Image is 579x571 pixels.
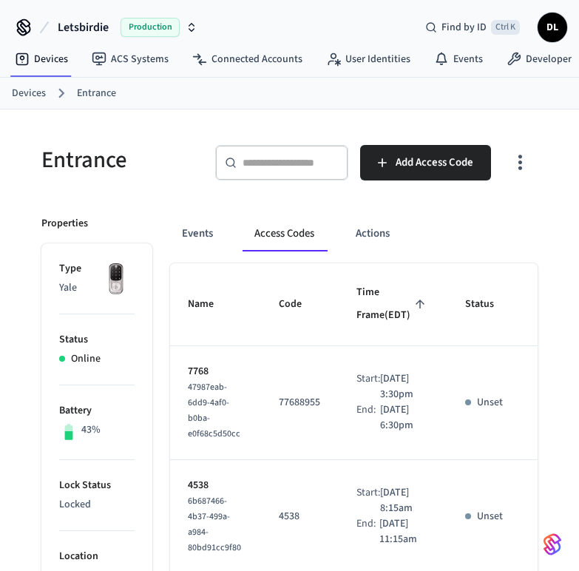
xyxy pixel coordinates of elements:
button: DL [538,13,567,42]
a: ACS Systems [80,46,180,72]
div: Start: [356,485,380,516]
span: Name [188,293,233,316]
a: Devices [3,46,80,72]
p: Unset [477,395,503,410]
button: Add Access Code [360,145,491,180]
button: Actions [344,216,402,251]
span: Time Frame(EDT) [356,281,430,328]
div: Find by IDCtrl K [413,14,532,41]
h5: Entrance [41,145,197,175]
p: Online [71,351,101,367]
a: Devices [12,86,46,101]
a: Entrance [77,86,116,101]
div: End: [356,516,379,547]
p: 4538 [188,478,243,493]
a: User Identities [314,46,422,72]
span: Add Access Code [396,153,473,172]
span: 47987eab-6dd9-4af0-b0ba-e0f68c5d50cc [188,381,240,440]
p: Battery [59,403,135,419]
p: 43% [81,422,101,438]
span: Letsbirdie [58,18,109,36]
span: Production [121,18,180,37]
a: Events [422,46,495,72]
p: [DATE] 3:30pm [380,371,430,402]
p: 4538 [279,509,321,524]
p: [DATE] 11:15am [379,516,430,547]
div: End: [356,402,380,433]
span: Ctrl K [491,20,520,35]
div: ant example [170,216,538,251]
a: Connected Accounts [180,46,314,72]
p: [DATE] 6:30pm [380,402,430,433]
p: Locked [59,497,135,513]
p: Status [59,332,135,348]
p: Type [59,261,135,277]
p: 7768 [188,364,243,379]
p: Yale [59,280,135,296]
span: DL [539,14,566,41]
div: Start: [356,371,380,402]
p: [DATE] 8:15am [380,485,430,516]
span: Find by ID [441,20,487,35]
img: Yale Assure Touchscreen Wifi Smart Lock, Satin Nickel, Front [98,261,135,298]
img: SeamLogoGradient.69752ec5.svg [544,533,561,556]
span: 6b687466-4b37-499a-a984-80bd91cc9f80 [188,495,241,554]
p: Properties [41,216,88,232]
button: Access Codes [243,216,326,251]
p: Lock Status [59,478,135,493]
p: 77688955 [279,395,321,410]
span: Code [279,293,321,316]
p: Unset [477,509,503,524]
button: Events [170,216,225,251]
p: Location [59,549,135,564]
span: Status [465,293,513,316]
